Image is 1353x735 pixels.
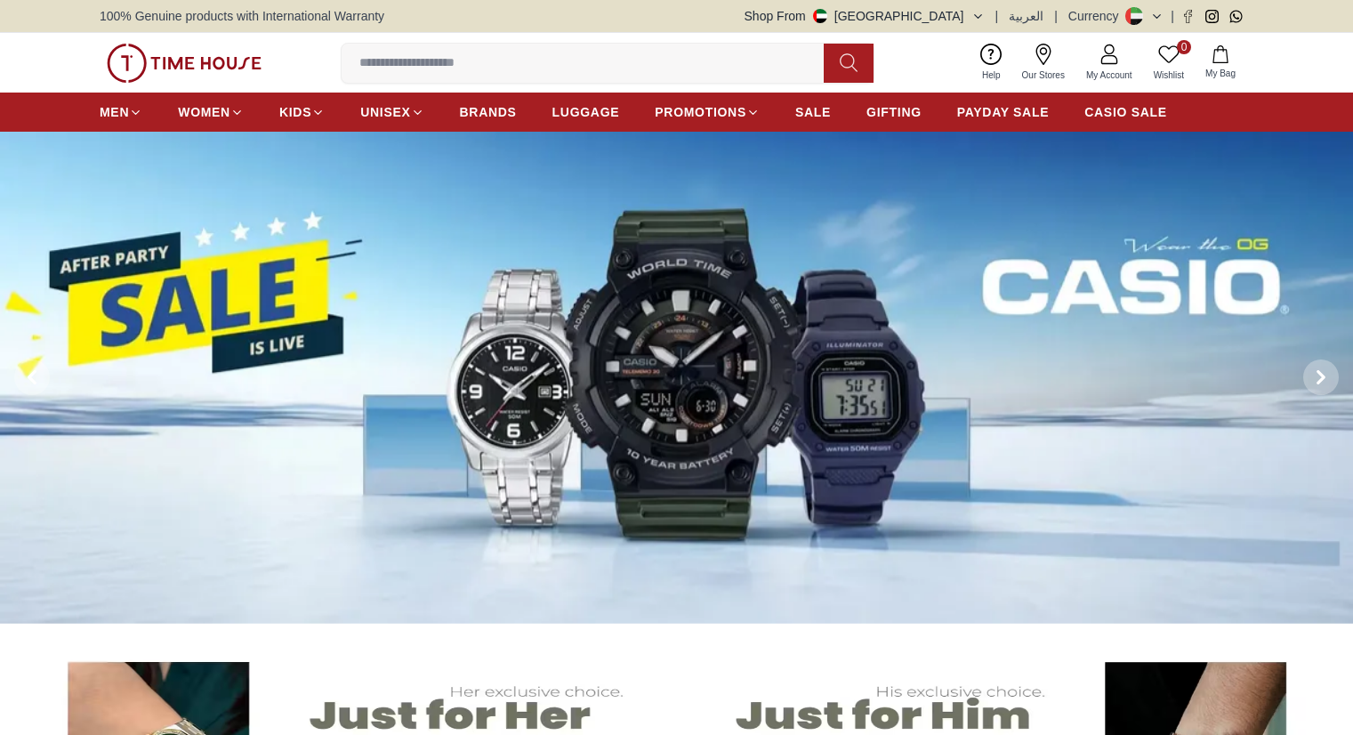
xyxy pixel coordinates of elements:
a: WOMEN [178,96,244,128]
a: UNISEX [360,96,423,128]
a: SALE [795,96,831,128]
a: Our Stores [1011,40,1075,85]
button: Shop From[GEOGRAPHIC_DATA] [745,7,985,25]
span: WOMEN [178,103,230,121]
span: | [995,7,999,25]
span: UNISEX [360,103,410,121]
a: GIFTING [866,96,922,128]
a: LUGGAGE [552,96,620,128]
span: Help [975,69,1008,82]
a: Help [971,40,1011,85]
span: My Account [1079,69,1140,82]
span: GIFTING [866,103,922,121]
img: United Arab Emirates [813,9,827,23]
a: CASIO SALE [1084,96,1167,128]
div: Currency [1068,7,1126,25]
span: LUGGAGE [552,103,620,121]
a: Instagram [1205,10,1219,23]
a: MEN [100,96,142,128]
button: My Bag [1195,42,1246,84]
span: Our Stores [1015,69,1072,82]
a: Whatsapp [1229,10,1243,23]
span: Wishlist [1147,69,1191,82]
span: MEN [100,103,129,121]
span: SALE [795,103,831,121]
a: BRANDS [460,96,517,128]
img: ... [107,44,262,83]
span: PROMOTIONS [655,103,746,121]
a: PROMOTIONS [655,96,760,128]
span: 100% Genuine products with International Warranty [100,7,384,25]
a: 0Wishlist [1143,40,1195,85]
span: 0 [1177,40,1191,54]
a: PAYDAY SALE [957,96,1049,128]
a: KIDS [279,96,325,128]
span: KIDS [279,103,311,121]
span: | [1054,7,1058,25]
span: | [1171,7,1174,25]
span: PAYDAY SALE [957,103,1049,121]
span: My Bag [1198,67,1243,80]
button: العربية [1009,7,1043,25]
span: CASIO SALE [1084,103,1167,121]
a: Facebook [1181,10,1195,23]
span: BRANDS [460,103,517,121]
